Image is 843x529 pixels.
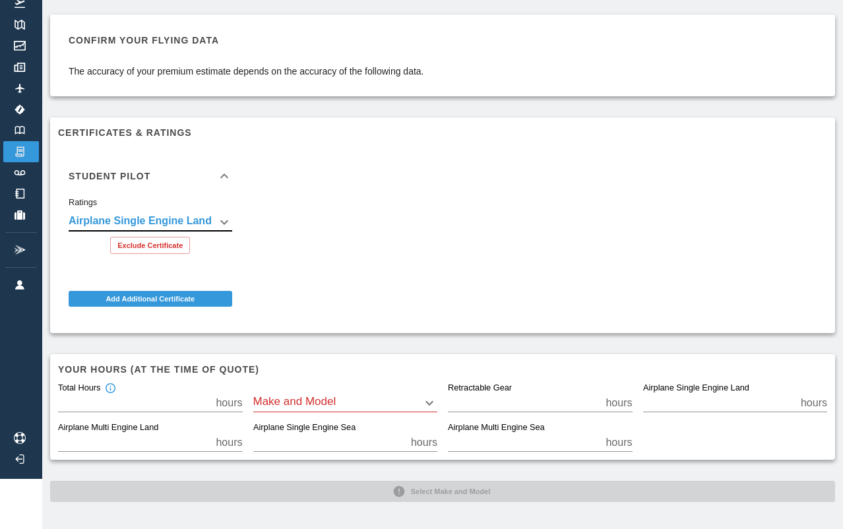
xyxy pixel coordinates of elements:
div: Student Pilot [58,155,243,197]
label: Airplane Single Engine Sea [253,422,356,434]
label: Ratings [69,197,97,208]
label: Airplane Single Engine Land [643,383,749,394]
h6: Student Pilot [69,171,150,181]
p: hours [801,395,827,411]
label: Retractable Gear [448,383,512,394]
p: The accuracy of your premium estimate depends on the accuracy of the following data. [69,65,424,78]
p: hours [216,395,242,411]
p: hours [606,395,632,411]
h6: Confirm your flying data [69,33,424,47]
div: Airplane Single Engine Land [69,213,232,232]
button: Exclude Certificate [110,237,190,254]
h6: Certificates & Ratings [58,125,827,140]
div: Total Hours [58,383,116,394]
p: hours [411,435,437,451]
h6: Your hours (at the time of quote) [58,362,827,377]
label: Airplane Multi Engine Land [58,422,158,434]
div: Student Pilot [58,197,243,264]
p: hours [216,435,242,451]
svg: Total hours in fixed-wing aircraft [104,383,116,394]
p: hours [606,435,632,451]
label: Airplane Multi Engine Sea [448,422,545,434]
button: Add Additional Certificate [69,291,232,307]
